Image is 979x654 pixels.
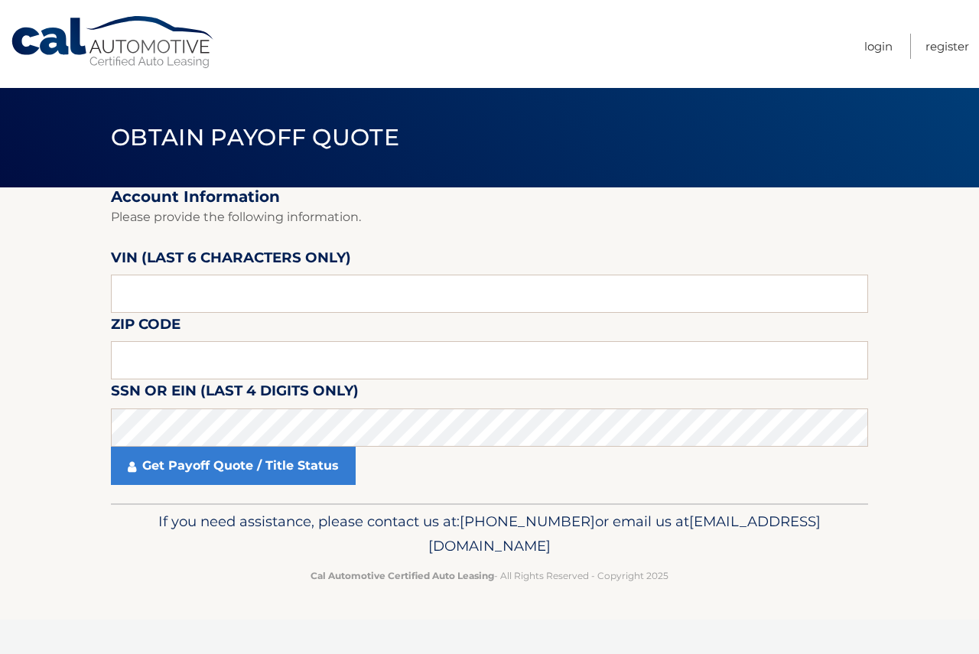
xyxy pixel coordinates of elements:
a: Register [925,34,969,59]
span: Obtain Payoff Quote [111,123,399,151]
a: Cal Automotive [10,15,216,70]
strong: Cal Automotive Certified Auto Leasing [311,570,494,581]
a: Get Payoff Quote / Title Status [111,447,356,485]
h2: Account Information [111,187,868,207]
p: If you need assistance, please contact us at: or email us at [121,509,858,558]
label: Zip Code [111,313,181,341]
span: [PHONE_NUMBER] [460,512,595,530]
p: - All Rights Reserved - Copyright 2025 [121,568,858,584]
p: Please provide the following information. [111,207,868,228]
label: VIN (last 6 characters only) [111,246,351,275]
label: SSN or EIN (last 4 digits only) [111,379,359,408]
a: Login [864,34,893,59]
